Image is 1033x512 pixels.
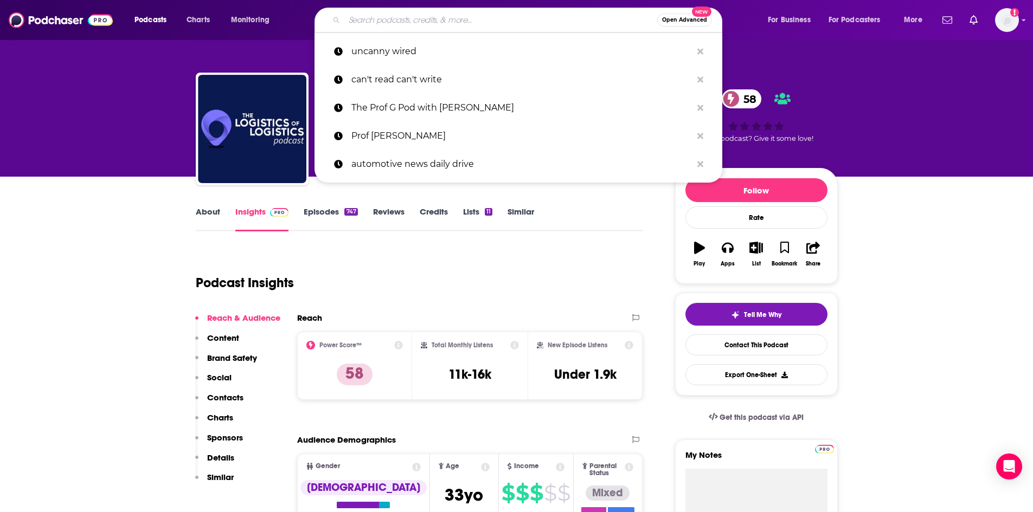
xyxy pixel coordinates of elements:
[207,472,234,482] p: Similar
[207,452,234,463] p: Details
[771,235,799,274] button: Bookmark
[815,445,834,453] img: Podchaser Pro
[315,150,722,178] a: automotive news daily drive
[544,484,556,502] span: $
[733,89,762,108] span: 58
[432,341,493,349] h2: Total Monthly Listens
[685,206,827,229] div: Rate
[675,82,838,150] div: 58Good podcast? Give it some love!
[662,17,707,23] span: Open Advanced
[904,12,922,28] span: More
[514,463,539,470] span: Income
[373,206,405,231] a: Reviews
[722,89,762,108] a: 58
[315,94,722,122] a: The Prof G Pod with [PERSON_NAME]
[195,452,234,472] button: Details
[325,8,733,33] div: Search podcasts, credits, & more...
[768,12,811,28] span: For Business
[351,66,692,94] p: can't read can't write
[721,261,735,267] div: Apps
[829,12,881,28] span: For Podcasters
[548,341,607,349] h2: New Episode Listens
[9,10,113,30] img: Podchaser - Follow, Share and Rate Podcasts
[195,313,280,333] button: Reach & Audience
[223,11,284,29] button: open menu
[319,341,362,349] h2: Power Score™
[815,443,834,453] a: Pro website
[420,206,448,231] a: Credits
[316,463,340,470] span: Gender
[207,372,232,383] p: Social
[315,37,722,66] a: uncanny wired
[554,366,617,383] h3: Under 1.9k
[742,235,770,274] button: List
[557,484,570,502] span: $
[207,333,239,343] p: Content
[938,11,957,29] a: Show notifications dropdown
[896,11,936,29] button: open menu
[657,14,712,27] button: Open AdvancedNew
[822,11,896,29] button: open menu
[195,392,243,412] button: Contacts
[297,435,396,445] h2: Audience Demographics
[799,235,827,274] button: Share
[235,206,289,231] a: InsightsPodchaser Pro
[198,75,306,183] img: The Logistics of Logistics
[685,303,827,326] button: tell me why sparkleTell Me Why
[187,12,210,28] span: Charts
[996,453,1022,479] div: Open Intercom Messenger
[586,485,630,501] div: Mixed
[1010,8,1019,17] svg: Add a profile image
[700,134,813,142] span: Good podcast? Give it some love!
[463,206,492,231] a: Lists11
[315,66,722,94] a: can't read can't write
[231,12,270,28] span: Monitoring
[351,37,692,66] p: uncanny wired
[207,313,280,323] p: Reach & Audience
[344,208,357,216] div: 747
[297,313,322,323] h2: Reach
[127,11,181,29] button: open menu
[685,450,827,469] label: My Notes
[995,8,1019,32] button: Show profile menu
[300,480,427,495] div: [DEMOGRAPHIC_DATA]
[685,364,827,385] button: Export One-Sheet
[760,11,824,29] button: open menu
[694,261,705,267] div: Play
[179,11,216,29] a: Charts
[995,8,1019,32] span: Logged in as HannahDulzo1
[337,364,373,385] p: 58
[351,94,692,122] p: The Prof G Pod with Scott Galloway
[195,353,257,373] button: Brand Safety
[195,412,233,432] button: Charts
[965,11,982,29] a: Show notifications dropdown
[207,412,233,423] p: Charts
[589,463,623,477] span: Parental Status
[714,235,742,274] button: Apps
[995,8,1019,32] img: User Profile
[516,484,529,502] span: $
[195,333,239,353] button: Content
[195,432,243,452] button: Sponsors
[446,463,459,470] span: Age
[270,208,289,217] img: Podchaser Pro
[207,392,243,403] p: Contacts
[752,261,761,267] div: List
[351,150,692,178] p: automotive news daily drive
[344,11,657,29] input: Search podcasts, credits, & more...
[530,484,543,502] span: $
[685,178,827,202] button: Follow
[685,235,714,274] button: Play
[508,206,534,231] a: Similar
[196,275,294,291] h1: Podcast Insights
[448,366,491,383] h3: 11k-16k
[207,353,257,363] p: Brand Safety
[744,310,781,319] span: Tell Me Why
[700,404,813,431] a: Get this podcast via API
[196,206,220,231] a: About
[806,261,820,267] div: Share
[445,484,483,505] span: 33 yo
[304,206,357,231] a: Episodes747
